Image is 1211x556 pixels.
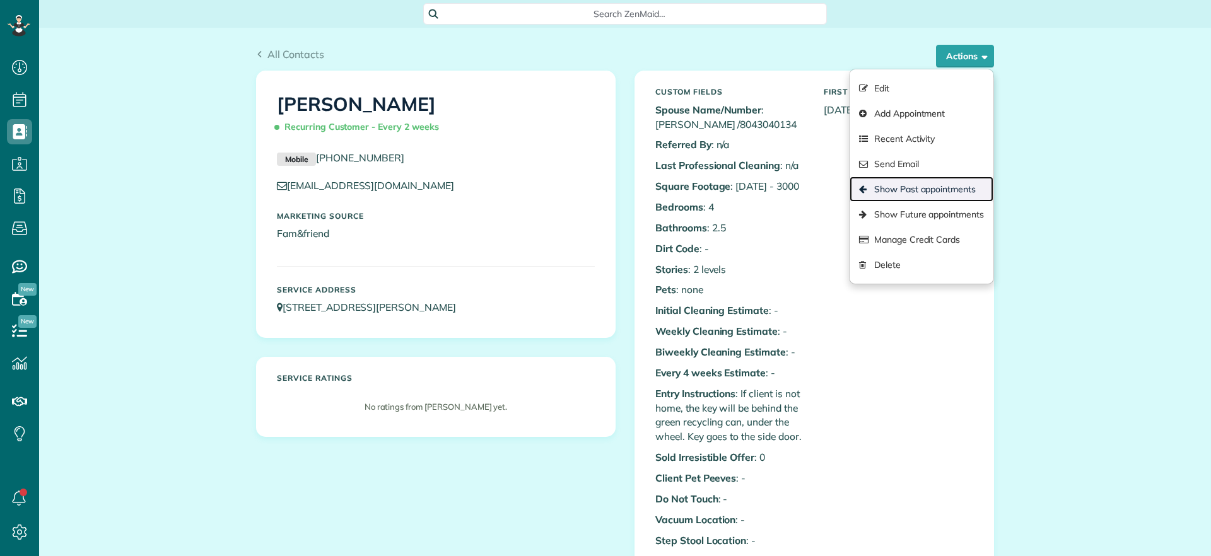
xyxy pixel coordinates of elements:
b: Pets [655,283,676,296]
a: All Contacts [256,47,324,62]
p: : [PERSON_NAME] /8043040134 [655,103,805,132]
b: Vacuum Location [655,513,735,526]
a: Add Appointment [850,101,993,126]
p: : - [655,303,805,318]
span: New [18,315,37,328]
p: : - [655,324,805,339]
a: Send Email [850,151,993,177]
p: : 0 [655,450,805,465]
b: Bathrooms [655,221,707,234]
h5: Custom Fields [655,88,805,96]
small: Mobile [277,153,316,166]
b: Dirt Code [655,242,699,255]
a: Delete [850,252,993,277]
h5: Marketing Source [277,212,595,220]
p: : n/a [655,137,805,152]
p: : - [655,241,805,256]
a: Edit [850,76,993,101]
b: Last Professional Cleaning [655,159,780,171]
p: : [DATE] - 3000 [655,179,805,194]
p: Fam&friend [277,226,595,241]
b: Biweekly Cleaning Estimate [655,345,786,358]
a: [STREET_ADDRESS][PERSON_NAME] [277,301,468,313]
a: Manage Credit Cards [850,227,993,252]
b: Every 4 weeks Estimate [655,366,766,379]
p: : - [655,533,805,548]
p: : n/a [655,158,805,173]
b: Bedrooms [655,200,703,213]
b: Sold Irresistible Offer [655,451,754,463]
b: Do Not Touch [655,492,718,505]
b: Weekly Cleaning Estimate [655,325,778,337]
p: : If client is not home, the key will be behind the green recycling can, under the wheel. Key goe... [655,386,805,444]
b: Spouse Name/Number [655,103,761,116]
a: [EMAIL_ADDRESS][DOMAIN_NAME] [277,179,466,192]
b: Stories [655,263,688,275]
h5: Service Address [277,286,595,294]
a: Recent Activity [850,126,993,151]
b: Client Pet Peeves [655,472,736,484]
h5: First Serviced On [824,88,973,96]
button: Actions [936,45,994,67]
p: : - [655,345,805,359]
b: Referred By [655,138,711,151]
h1: [PERSON_NAME] [277,94,595,138]
p: : none [655,282,805,297]
span: Recurring Customer - Every 2 weeks [277,116,444,138]
p: : - [655,492,805,506]
a: Mobile[PHONE_NUMBER] [277,151,404,164]
p: : - [655,513,805,527]
p: : 2.5 [655,221,805,235]
b: Square Footage [655,180,730,192]
p: : 2 levels [655,262,805,277]
span: New [18,283,37,296]
p: : 4 [655,200,805,214]
b: Step Stool Location [655,534,746,547]
p: : - [655,366,805,380]
span: All Contacts [267,48,324,61]
p: : - [655,471,805,485]
b: Initial Cleaning Estimate [655,304,769,316]
a: Show Past appointments [850,177,993,202]
p: [DATE] [824,103,973,117]
a: Show Future appointments [850,202,993,227]
b: Entry Instructions [655,387,735,400]
p: No ratings from [PERSON_NAME] yet. [283,401,588,413]
h5: Service ratings [277,374,595,382]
